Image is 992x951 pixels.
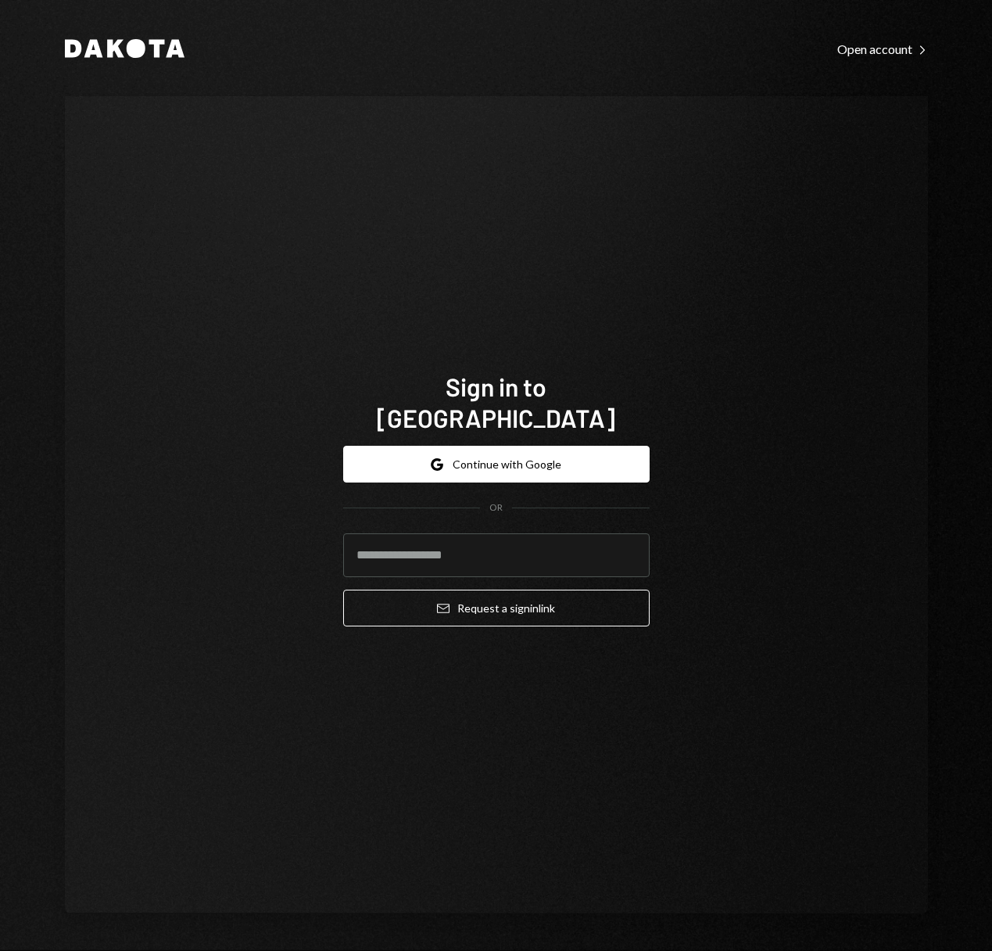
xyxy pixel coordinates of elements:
[837,40,928,57] a: Open account
[489,501,503,515] div: OR
[837,41,928,57] div: Open account
[343,446,650,483] button: Continue with Google
[343,590,650,626] button: Request a signinlink
[343,371,650,433] h1: Sign in to [GEOGRAPHIC_DATA]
